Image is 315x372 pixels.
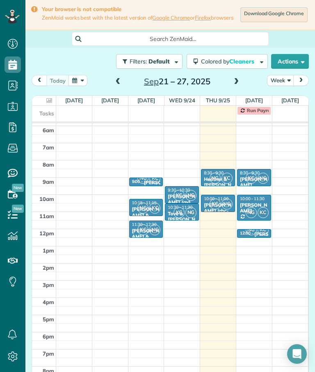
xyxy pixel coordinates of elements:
span: 9am [43,178,54,185]
span: 10:30 - 11:30 [168,205,192,210]
span: New [12,184,24,192]
div: [PERSON_NAME] [240,202,269,214]
span: 10:00 - 11:00 [204,196,228,201]
a: Thu 9/25 [206,97,230,104]
span: NG [246,224,257,235]
span: 2pm [43,264,54,271]
h2: 21 – 27, 2025 [126,77,228,86]
a: [DATE] [245,97,263,104]
span: KC [258,224,269,235]
span: 8:30 - 9:30 [204,170,224,176]
button: today [46,75,69,86]
a: Wed 9/24 [169,97,195,104]
div: Heather & [PERSON_NAME] [203,176,233,194]
span: 5pm [43,316,54,322]
span: NG [185,190,196,201]
a: Firefox [195,14,211,21]
span: 10am [39,196,54,202]
span: KC [173,207,185,218]
span: 1pm [43,247,54,254]
span: 6am [43,127,54,133]
span: NG [246,207,257,218]
span: Colored by [201,58,257,65]
span: KC [173,190,185,201]
div: [PERSON_NAME] & [PERSON_NAME] (LV) [132,228,161,252]
span: NG [137,173,148,184]
div: Tove & [PERSON_NAME] (tc) [167,211,196,228]
span: 3pm [43,282,54,288]
span: NG [258,173,269,184]
button: Actions [271,54,309,69]
span: 8am [43,161,54,168]
button: Colored byCleaners [187,54,268,69]
a: [DATE] [281,97,299,104]
a: Google Chrome [152,14,190,21]
span: NG [185,207,196,218]
span: KC [210,198,221,210]
span: Cleaners [229,58,256,65]
a: [DATE] [101,97,119,104]
span: NG [210,173,221,184]
button: next [293,75,309,86]
button: Filters: Default [116,54,183,69]
span: 10:15 - 11:15 [132,200,157,205]
span: KC [149,173,160,184]
span: NG [149,224,160,235]
span: 9:30 - 10:30 [168,187,190,193]
div: [PERSON_NAME] (rbc-a3) [203,202,233,220]
span: Default [148,58,170,65]
button: prev [32,75,47,86]
span: KC [258,207,269,218]
span: 11am [39,213,54,219]
a: Download Google Chrome [240,7,308,22]
a: [DATE] [65,97,83,104]
span: NG [221,198,233,210]
span: Filters: [130,58,147,65]
span: KC [221,173,233,184]
span: 10:00 - 11:30 [240,196,265,201]
a: [DATE] [137,97,155,104]
div: [PERSON_NAME] (qv) [167,194,196,205]
span: KC [137,224,148,235]
a: Filters: Default [112,54,183,69]
strong: Your browser is not compatible [42,6,233,13]
span: 8:30 - 9:30 [240,170,260,176]
div: [PERSON_NAME] & [PERSON_NAME] (LV) [132,206,161,230]
span: 6pm [43,333,54,340]
span: Sep [144,76,159,86]
span: ZenMaid works best with the latest version of or browsers [42,14,233,21]
span: 4pm [43,299,54,305]
span: KC [246,173,257,184]
span: 7am [43,144,54,151]
span: KC [149,203,160,214]
span: 12pm [39,230,54,237]
span: 11:30 - 12:30 [132,222,157,227]
div: Open Intercom Messenger [287,344,307,364]
button: Week [267,75,294,86]
span: New [12,205,24,213]
span: 7pm [43,350,54,357]
span: Run Payroll [247,107,273,113]
span: NG [137,203,148,214]
div: [PERSON_NAME] [240,176,269,188]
